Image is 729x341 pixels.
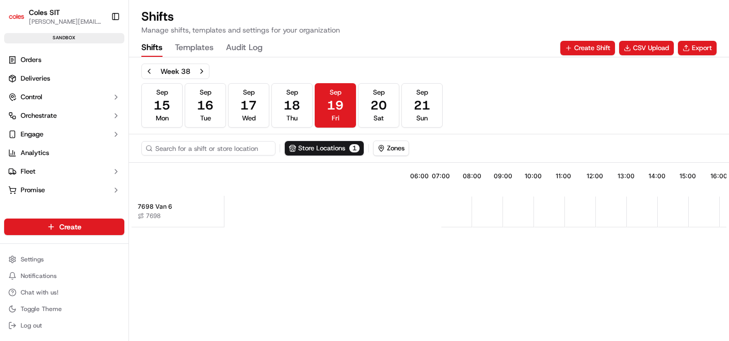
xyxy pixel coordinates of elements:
button: Orchestrate [4,107,124,124]
span: Sep [243,88,255,97]
span: 19 [327,97,344,114]
span: Orchestrate [21,111,57,120]
span: Control [21,92,42,102]
span: 15:00 [679,172,696,180]
span: Log out [21,321,42,330]
span: Chat with us! [21,288,58,297]
span: 16 [197,97,214,114]
span: 06:00 [410,172,429,180]
button: Sep16Tue [185,83,226,128]
button: Create Shift [560,41,615,55]
div: sandbox [4,33,124,43]
button: Toggle Theme [4,302,124,316]
button: Sep20Sat [358,83,399,128]
span: 21 [414,97,430,114]
button: Log out [4,318,124,333]
span: Sep [373,88,385,97]
span: Sun [416,114,428,123]
button: Sep15Mon [141,83,183,128]
button: Sep19Fri [315,83,356,128]
button: Previous week [142,64,156,79]
span: Tue [200,114,211,123]
button: Coles SITColes SIT[PERSON_NAME][EMAIL_ADDRESS][DOMAIN_NAME] [4,4,107,29]
span: Sep [286,88,298,97]
span: 07:00 [432,172,450,180]
button: [PERSON_NAME][EMAIL_ADDRESS][DOMAIN_NAME] [29,18,103,26]
span: Mon [156,114,169,123]
div: Week 38 [160,66,190,76]
span: 11:00 [556,172,571,180]
a: Analytics [4,145,124,161]
span: 7698 [146,212,160,220]
span: 10:00 [525,172,542,180]
span: Sep [156,88,168,97]
span: Analytics [21,148,49,158]
span: Settings [21,255,44,263]
span: Thu [286,114,298,123]
span: 09:00 [494,172,512,180]
span: Engage [21,130,43,139]
span: Sep [330,88,342,97]
span: Sep [416,88,428,97]
span: 14:00 [649,172,666,180]
a: Orders [4,52,124,68]
button: Sep21Sun [401,83,443,128]
button: Audit Log [226,39,263,57]
span: 20 [370,97,387,114]
h1: Shifts [141,8,340,25]
img: Coles SIT [8,8,25,25]
button: Coles SIT [29,7,60,18]
button: Notifications [4,269,124,283]
button: Control [4,89,124,105]
span: 16:00 [710,172,727,180]
button: Create [4,219,124,235]
button: 7698 [138,212,160,220]
button: Shifts [141,39,163,57]
span: 15 [154,97,170,114]
button: Settings [4,252,124,267]
span: 17 [240,97,257,114]
input: Search for a shift or store location [141,141,276,156]
span: Deliveries [21,74,50,83]
span: Toggle Theme [21,305,62,313]
button: Zones [374,141,409,156]
span: 13:00 [618,172,635,180]
span: Promise [21,185,45,195]
button: Templates [175,39,214,57]
div: Favorites [4,207,124,223]
span: Sat [374,114,384,123]
span: 7698 Van 6 [138,203,172,211]
button: Fleet [4,163,124,180]
span: 12:00 [587,172,603,180]
button: Promise [4,182,124,198]
button: Export [678,41,717,55]
span: Sep [200,88,212,97]
span: 08:00 [463,172,481,180]
span: Wed [242,114,256,123]
button: Sep18Thu [271,83,313,128]
button: CSV Upload [619,41,674,55]
button: Store Locations1 [284,141,364,156]
button: Store Locations1 [285,141,364,156]
span: Fleet [21,167,36,176]
p: Manage shifts, templates and settings for your organization [141,25,340,35]
button: Engage [4,126,124,143]
button: Zones [373,141,409,156]
span: Orders [21,55,41,65]
button: Sep17Wed [228,83,269,128]
span: 18 [284,97,300,114]
span: Fri [332,114,339,123]
span: Create [59,222,82,232]
span: Notifications [21,272,57,280]
span: 1 [349,144,360,152]
a: Deliveries [4,70,124,87]
button: Chat with us! [4,285,124,300]
button: Next week [195,64,209,79]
